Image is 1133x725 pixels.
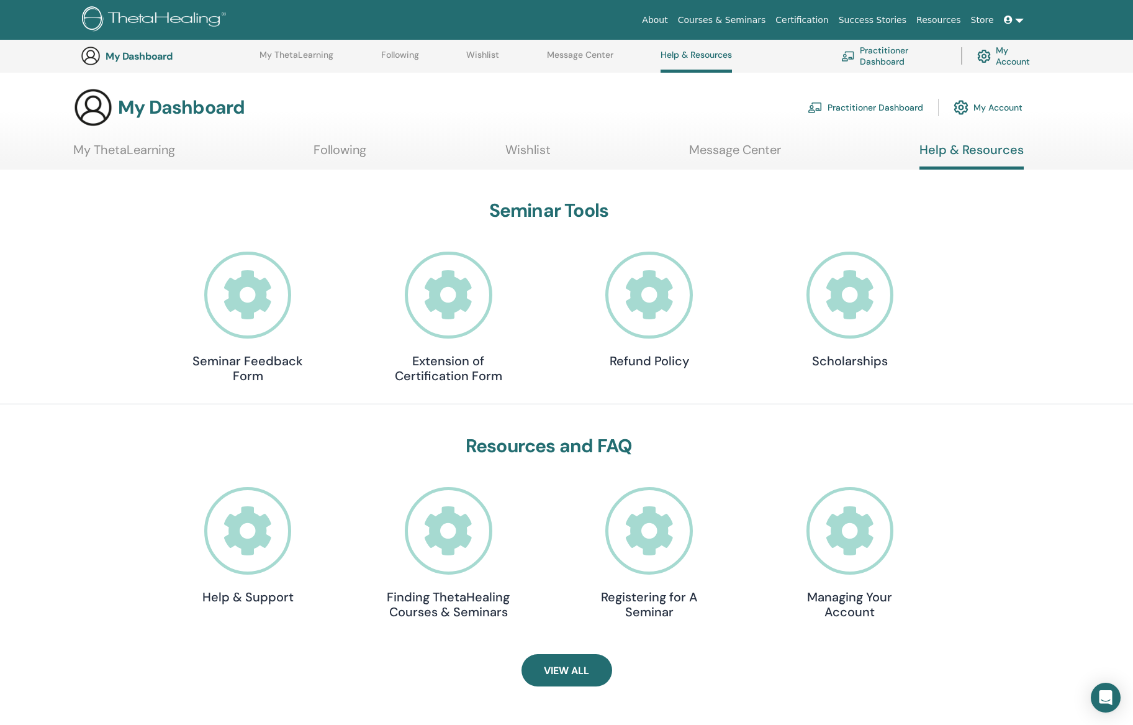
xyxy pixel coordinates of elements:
[977,47,991,66] img: cog.svg
[466,50,499,70] a: Wishlist
[386,252,510,384] a: Extension of Certification Form
[841,51,855,61] img: chalkboard-teacher.svg
[788,590,912,619] h4: Managing Your Account
[314,142,366,166] a: Following
[386,590,510,619] h4: Finding ThetaHealing Courses & Seminars
[73,88,113,127] img: generic-user-icon.jpg
[834,9,911,32] a: Success Stories
[788,487,912,619] a: Managing Your Account
[186,353,310,383] h4: Seminar Feedback Form
[977,42,1040,70] a: My Account
[186,252,310,384] a: Seminar Feedback Form
[788,252,912,369] a: Scholarships
[919,142,1024,170] a: Help & Resources
[521,654,612,686] a: View All
[544,664,589,677] span: View All
[966,9,999,32] a: Store
[770,9,833,32] a: Certification
[954,94,1022,121] a: My Account
[841,42,946,70] a: Practitioner Dashboard
[587,353,711,368] h4: Refund Policy
[808,94,923,121] a: Practitioner Dashboard
[911,9,966,32] a: Resources
[637,9,672,32] a: About
[81,46,101,66] img: generic-user-icon.jpg
[689,142,781,166] a: Message Center
[547,50,613,70] a: Message Center
[587,252,711,369] a: Refund Policy
[587,487,711,619] a: Registering for A Seminar
[954,97,968,118] img: cog.svg
[186,199,912,222] h3: Seminar Tools
[106,50,230,62] h3: My Dashboard
[186,590,310,604] h4: Help & Support
[82,6,230,34] img: logo.png
[186,435,912,457] h3: Resources and FAQ
[381,50,419,70] a: Following
[808,102,823,113] img: chalkboard-teacher.svg
[186,487,310,604] a: Help & Support
[587,590,711,619] h4: Registering for A Seminar
[505,142,551,166] a: Wishlist
[73,142,175,166] a: My ThetaLearning
[118,96,245,119] h3: My Dashboard
[386,487,510,619] a: Finding ThetaHealing Courses & Seminars
[386,353,510,383] h4: Extension of Certification Form
[260,50,333,70] a: My ThetaLearning
[673,9,771,32] a: Courses & Seminars
[788,353,912,368] h4: Scholarships
[1091,683,1121,713] div: Open Intercom Messenger
[661,50,732,73] a: Help & Resources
